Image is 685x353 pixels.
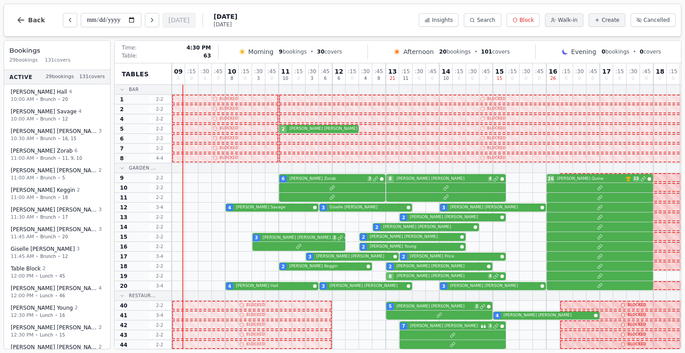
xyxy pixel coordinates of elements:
[149,145,170,152] span: 2 - 2
[11,272,33,280] span: 12:00 PM
[149,194,170,201] span: 2 - 2
[35,273,38,279] span: •
[11,115,34,123] span: 10:00 AM
[659,76,661,81] span: 0
[62,233,68,240] span: 20
[62,96,68,103] span: 20
[9,57,38,64] span: 29 bookings
[289,126,357,132] span: [PERSON_NAME] [PERSON_NAME]
[495,68,503,75] span: 15
[149,253,170,260] span: 3 - 4
[58,116,61,122] span: •
[9,73,33,80] span: Active
[174,68,182,75] span: 09
[58,135,61,142] span: •
[6,203,108,224] button: [PERSON_NAME] [PERSON_NAME]311:30 AM•Brunch•17
[6,321,108,342] button: [PERSON_NAME] [PERSON_NAME]212:30 PM•Lunch•15
[656,68,664,75] span: 18
[270,76,273,81] span: 0
[468,69,477,74] span: : 30
[58,96,61,103] span: •
[149,125,170,132] span: 2 - 2
[36,194,38,201] span: •
[186,44,211,51] span: 4:30 PM
[464,13,501,27] button: Search
[99,226,102,233] span: 3
[283,76,289,81] span: 10
[149,174,170,181] span: 2 - 2
[11,324,97,331] span: [PERSON_NAME] [PERSON_NAME]
[40,312,53,319] span: Lunch
[507,13,540,27] button: Block
[558,17,578,24] span: Walk-in
[9,9,52,31] button: Back
[45,73,74,81] span: 29 bookings
[11,128,97,135] span: [PERSON_NAME] [PERSON_NAME]
[35,332,38,338] span: •
[120,243,128,250] span: 16
[557,176,624,182] span: [PERSON_NAME] Quine
[40,273,53,279] span: Lunch
[11,194,34,201] span: 11:00 AM
[575,69,584,74] span: : 30
[631,76,634,81] span: 0
[297,76,300,81] span: 0
[268,69,276,74] span: : 45
[11,344,97,351] span: [PERSON_NAME] [PERSON_NAME]
[62,135,77,142] span: 16, 15
[389,175,392,182] span: 8
[122,44,136,51] span: Time:
[550,76,556,81] span: 26
[149,243,170,250] span: 2 - 2
[439,49,447,55] span: 20
[40,96,56,103] span: Brunch
[401,69,410,74] span: : 15
[361,69,370,74] span: : 30
[77,245,80,253] span: 3
[6,282,108,303] button: [PERSON_NAME] [PERSON_NAME]412:00 PM•Lunch•46
[11,206,97,213] span: [PERSON_NAME] [PERSON_NAME]
[120,116,124,123] span: 4
[428,69,437,74] span: : 45
[602,48,629,55] span: bookings
[520,17,534,24] span: Block
[129,165,156,171] span: Garden ...
[120,155,124,162] span: 8
[11,285,97,292] span: [PERSON_NAME] [PERSON_NAME]
[58,253,61,260] span: •
[248,47,274,56] span: Morning
[62,214,68,220] span: 17
[149,204,170,211] span: 3 - 4
[149,135,170,142] span: 2 - 2
[403,47,433,56] span: Afternoon
[289,176,366,182] span: [PERSON_NAME] Zorab
[417,76,420,81] span: 0
[62,155,83,162] span: 11, 9, 10
[370,244,458,250] span: [PERSON_NAME] Young
[201,69,209,74] span: : 30
[377,76,380,81] span: 8
[497,76,503,81] span: 15
[11,187,75,194] span: [PERSON_NAME] Keggin
[40,332,53,338] span: Lunch
[332,235,337,241] span: 2
[217,76,219,81] span: 0
[334,68,343,75] span: 12
[59,273,65,279] span: 45
[40,292,53,299] span: Lunch
[40,194,56,201] span: Brunch
[120,106,124,113] span: 2
[190,76,193,81] span: 0
[55,273,58,279] span: •
[79,73,105,81] span: 131 covers
[388,68,396,75] span: 13
[120,224,128,231] span: 14
[120,184,128,191] span: 10
[40,174,56,181] span: Brunch
[214,21,237,28] span: [DATE]
[9,46,105,55] h3: Bookings
[432,17,453,24] span: Insights
[36,233,38,240] span: •
[55,312,58,319] span: •
[149,214,170,220] span: 2 - 2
